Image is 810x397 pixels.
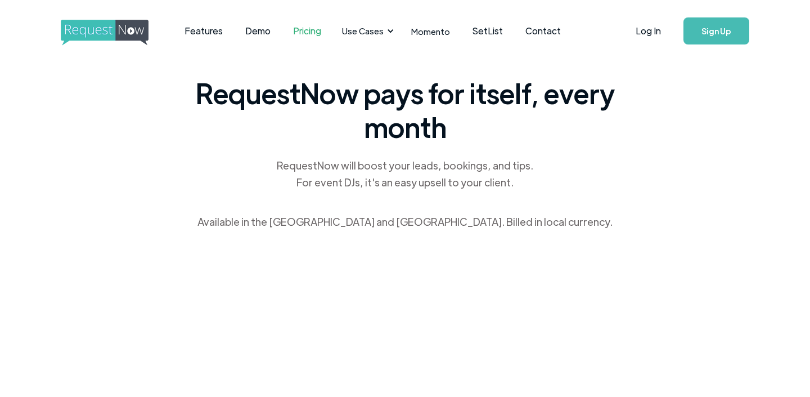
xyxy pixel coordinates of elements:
[276,157,534,191] div: RequestNow will boost your leads, bookings, and tips. For event DJs, it's an easy upsell to your ...
[61,20,169,46] img: requestnow logo
[173,14,234,48] a: Features
[400,15,461,48] a: Momento
[461,14,514,48] a: SetList
[683,17,749,44] a: Sign Up
[624,11,672,51] a: Log In
[514,14,572,48] a: Contact
[342,25,384,37] div: Use Cases
[197,213,613,230] div: Available in the [GEOGRAPHIC_DATA] and [GEOGRAPHIC_DATA]. Billed in local currency.
[282,14,332,48] a: Pricing
[335,14,397,48] div: Use Cases
[234,14,282,48] a: Demo
[191,76,619,144] span: RequestNow pays for itself, every month
[61,20,145,42] a: home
